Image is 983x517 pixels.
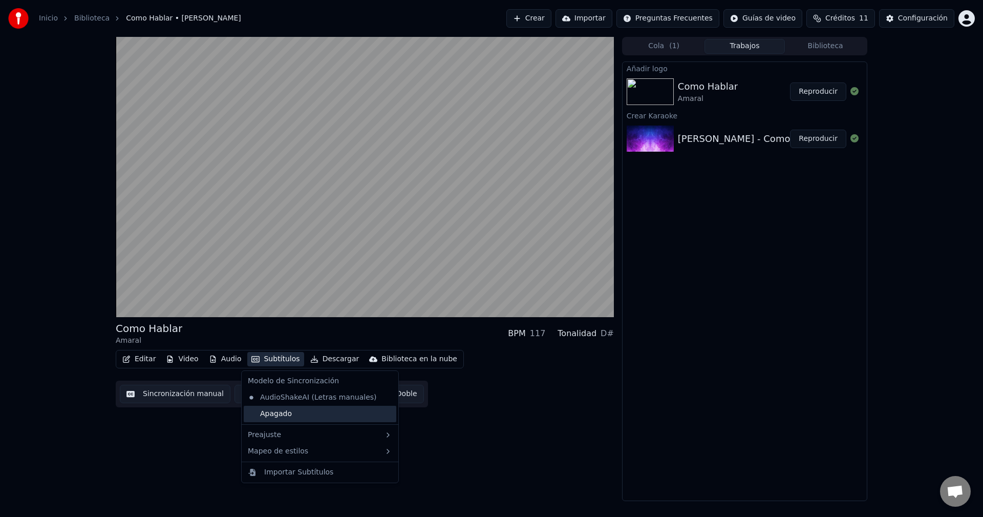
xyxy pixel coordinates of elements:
[678,132,824,146] div: [PERSON_NAME] - Como Hablar
[530,327,546,340] div: 117
[116,321,182,336] div: Como Hablar
[247,352,304,366] button: Subtítulos
[555,9,612,28] button: Importar
[74,13,110,24] a: Biblioteca
[506,9,551,28] button: Crear
[879,9,954,28] button: Configuración
[120,385,230,403] button: Sincronización manual
[624,39,704,54] button: Cola
[306,352,364,366] button: Descargar
[118,352,160,366] button: Editar
[623,109,867,121] div: Crear Karaoke
[678,94,738,104] div: Amaral
[264,467,333,478] div: Importar Subtítulos
[669,41,679,51] span: ( 1 )
[806,9,875,28] button: Créditos11
[234,385,318,403] button: Descargar video
[39,13,58,24] a: Inicio
[244,427,396,443] div: Preajuste
[8,8,29,29] img: youka
[678,79,738,94] div: Como Hablar
[790,82,846,101] button: Reproducir
[558,327,596,340] div: Tonalidad
[859,13,868,24] span: 11
[116,336,182,346] div: Amaral
[244,373,396,389] div: Modelo de Sincronización
[39,13,241,24] nav: breadcrumb
[126,13,241,24] span: Como Hablar • [PERSON_NAME]
[205,352,246,366] button: Audio
[162,352,202,366] button: Video
[244,443,396,460] div: Mapeo de estilos
[704,39,785,54] button: Trabajos
[508,327,525,340] div: BPM
[244,389,381,406] div: AudioShakeAI (Letras manuales)
[616,9,719,28] button: Preguntas Frecuentes
[785,39,866,54] button: Biblioteca
[244,406,396,422] div: Apagado
[825,13,855,24] span: Créditos
[723,9,802,28] button: Guías de video
[601,327,614,340] div: D#
[790,130,846,148] button: Reproducir
[940,476,971,507] div: Chat abierto
[898,13,948,24] div: Configuración
[623,62,867,74] div: Añadir logo
[381,354,457,364] div: Biblioteca en la nube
